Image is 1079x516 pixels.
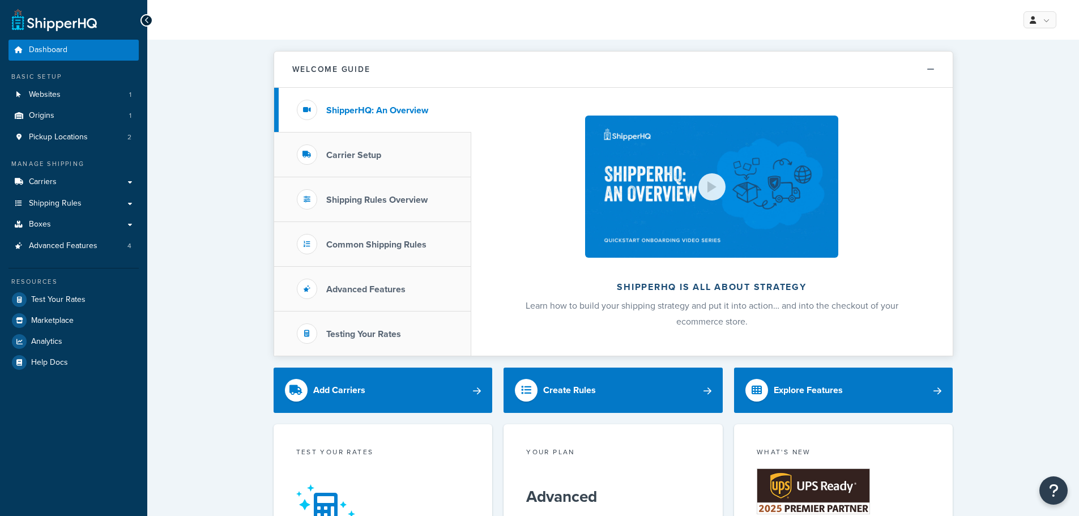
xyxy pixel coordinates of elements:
[129,111,131,121] span: 1
[8,72,139,82] div: Basic Setup
[326,329,401,339] h3: Testing Your Rates
[1039,476,1068,505] button: Open Resource Center
[326,150,381,160] h3: Carrier Setup
[8,236,139,257] a: Advanced Features4
[326,284,406,295] h3: Advanced Features
[29,220,51,229] span: Boxes
[8,214,139,235] a: Boxes
[29,133,88,142] span: Pickup Locations
[526,488,700,506] h5: Advanced
[29,199,82,208] span: Shipping Rules
[29,241,97,251] span: Advanced Features
[8,172,139,193] a: Carriers
[8,105,139,126] li: Origins
[326,195,428,205] h3: Shipping Rules Overview
[127,133,131,142] span: 2
[8,84,139,105] li: Websites
[127,241,131,251] span: 4
[8,310,139,331] a: Marketplace
[734,368,953,413] a: Explore Features
[29,45,67,55] span: Dashboard
[8,40,139,61] a: Dashboard
[757,447,931,460] div: What's New
[274,52,953,88] button: Welcome Guide
[8,331,139,352] a: Analytics
[326,105,428,116] h3: ShipperHQ: An Overview
[31,316,74,326] span: Marketplace
[543,382,596,398] div: Create Rules
[8,127,139,148] li: Pickup Locations
[29,177,57,187] span: Carriers
[8,277,139,287] div: Resources
[8,127,139,148] a: Pickup Locations2
[8,193,139,214] a: Shipping Rules
[8,105,139,126] a: Origins1
[585,116,838,258] img: ShipperHQ is all about strategy
[526,299,898,328] span: Learn how to build your shipping strategy and put it into action… and into the checkout of your e...
[29,111,54,121] span: Origins
[31,358,68,368] span: Help Docs
[501,282,923,292] h2: ShipperHQ is all about strategy
[774,382,843,398] div: Explore Features
[29,90,61,100] span: Websites
[526,447,700,460] div: Your Plan
[8,84,139,105] a: Websites1
[31,337,62,347] span: Analytics
[292,65,370,74] h2: Welcome Guide
[313,382,365,398] div: Add Carriers
[296,447,470,460] div: Test your rates
[504,368,723,413] a: Create Rules
[129,90,131,100] span: 1
[31,295,86,305] span: Test Your Rates
[8,289,139,310] a: Test Your Rates
[8,236,139,257] li: Advanced Features
[8,159,139,169] div: Manage Shipping
[274,368,493,413] a: Add Carriers
[8,352,139,373] a: Help Docs
[326,240,427,250] h3: Common Shipping Rules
